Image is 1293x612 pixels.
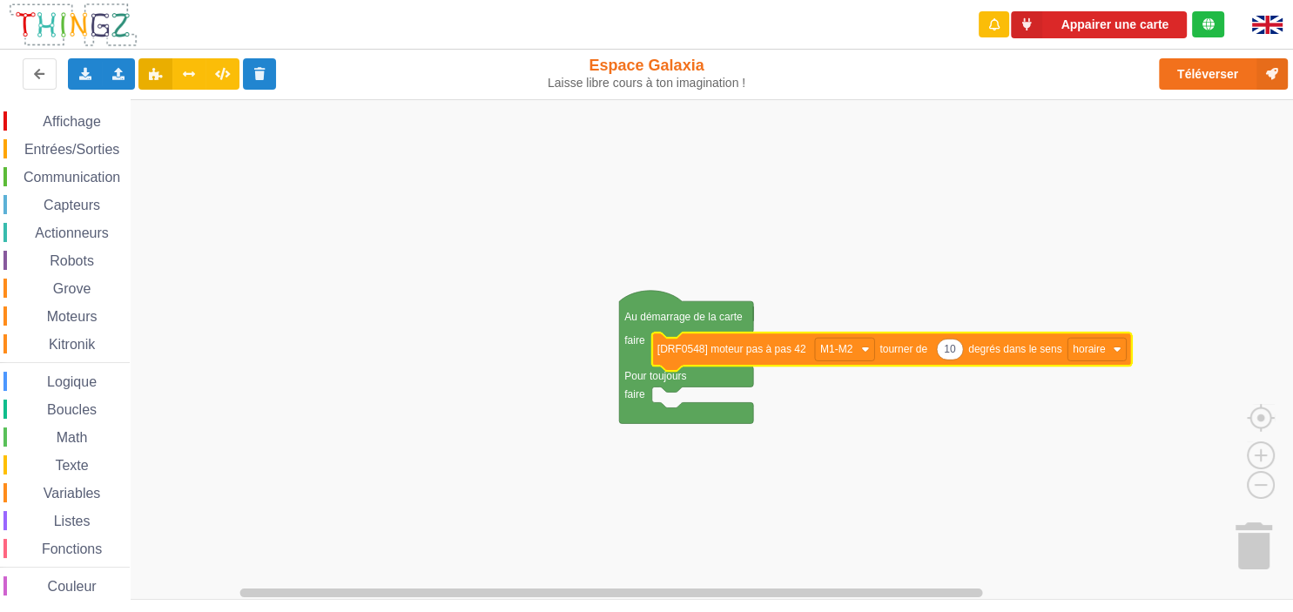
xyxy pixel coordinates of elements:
[47,253,97,268] span: Robots
[32,225,111,240] span: Actionneurs
[51,281,94,296] span: Grove
[624,370,686,382] text: Pour toujours
[1159,58,1288,90] button: Téléverser
[1011,11,1187,38] button: Appairer une carte
[1192,11,1224,37] div: Tu es connecté au serveur de création de Thingz
[45,579,99,594] span: Couleur
[879,343,927,355] text: tourner de
[1073,343,1106,355] text: horaire
[22,142,122,157] span: Entrées/Sorties
[41,198,103,212] span: Capteurs
[46,337,98,352] span: Kitronik
[40,114,103,129] span: Affichage
[657,343,806,355] text: [DRF0548] moteur pas à pas 42
[51,514,93,528] span: Listes
[944,343,956,355] text: 10
[968,343,1061,355] text: degrés dans le sens
[536,56,757,91] div: Espace Galaxia
[820,343,853,355] text: M1-M2
[624,388,645,400] text: faire
[54,430,91,445] span: Math
[44,374,99,389] span: Logique
[39,541,104,556] span: Fonctions
[8,2,138,48] img: thingz_logo.png
[52,458,91,473] span: Texte
[21,170,123,185] span: Communication
[44,309,100,324] span: Moteurs
[41,486,104,501] span: Variables
[536,76,757,91] div: Laisse libre cours à ton imagination !
[624,311,743,323] text: Au démarrage de la carte
[44,402,99,417] span: Boucles
[1252,16,1283,34] img: gb.png
[624,334,645,346] text: faire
